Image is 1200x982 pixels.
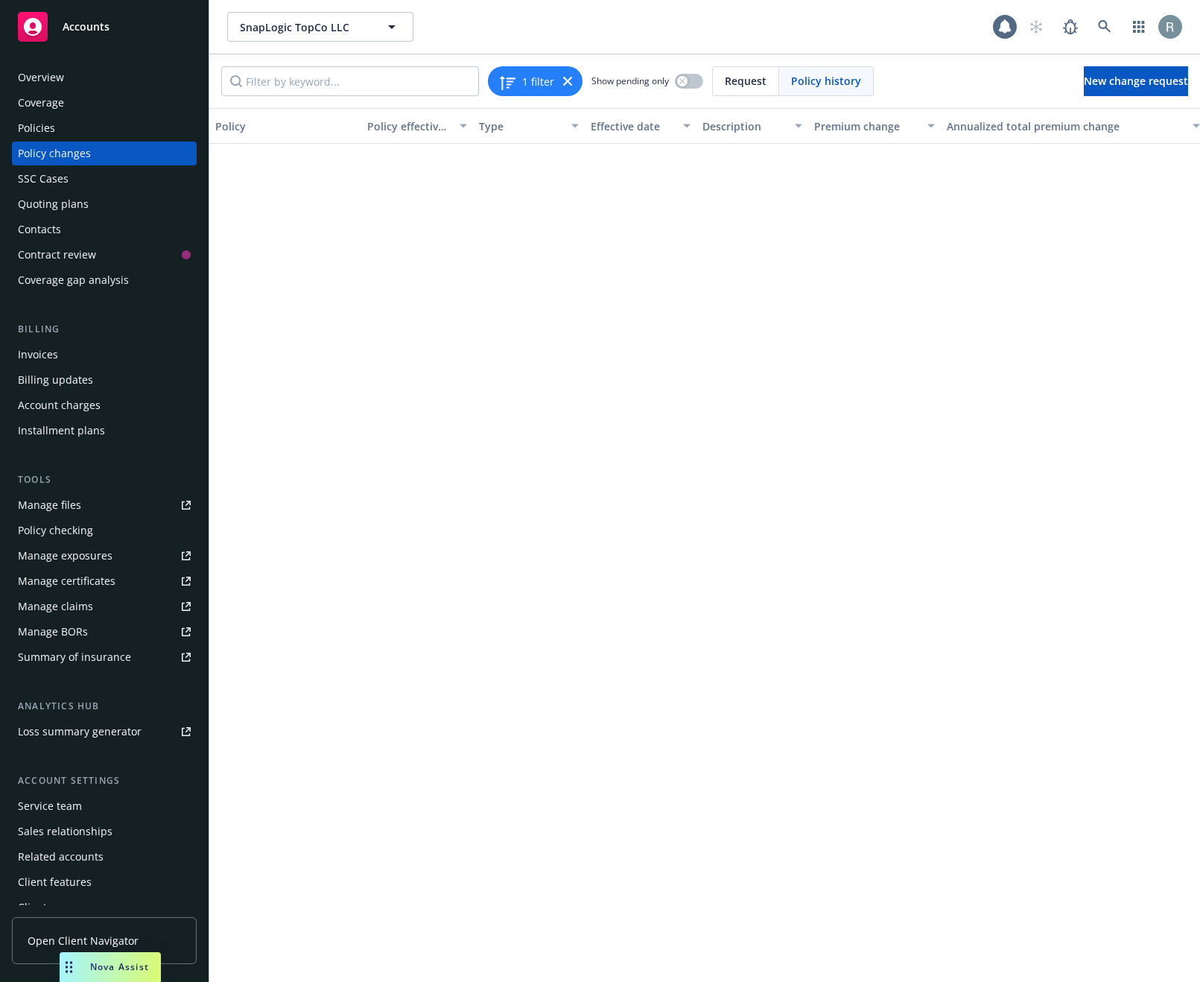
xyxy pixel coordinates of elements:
div: Manage BORs [18,620,88,644]
div: Coverage [18,91,64,115]
div: Related accounts [18,845,104,869]
div: Summary of insurance [18,645,131,669]
span: New change request [1084,74,1188,88]
span: Nova Assist [90,960,149,973]
div: Manage files [18,493,81,517]
div: Client access [18,896,83,919]
div: Annualized total premium change [947,118,1184,134]
a: Manage claims [12,595,197,618]
a: Search [1090,12,1120,42]
div: Tools [12,472,197,487]
div: Policies [18,116,55,140]
div: Service team [18,794,82,818]
div: Coverage gap analysis [18,268,129,292]
a: Sales relationships [12,820,197,843]
span: Request [725,73,766,89]
span: 1 filter [522,74,554,89]
div: Sales relationships [18,820,112,843]
a: Related accounts [12,845,197,869]
div: Account settings [12,773,197,788]
div: Overview [18,66,64,89]
a: SSC Cases [12,167,197,191]
div: Account charges [18,393,101,417]
div: Manage certificates [18,569,115,593]
div: Type [479,118,562,134]
div: Effective date [591,118,674,134]
span: Policy history [791,73,861,89]
button: Policy [209,108,361,144]
div: Description [702,118,786,134]
a: Coverage [12,91,197,115]
a: Account charges [12,393,197,417]
div: Quoting plans [18,192,89,216]
a: Summary of insurance [12,645,197,669]
a: Manage files [12,493,197,517]
div: Policy [215,118,355,134]
a: Switch app [1124,12,1154,42]
a: Policy checking [12,519,197,542]
div: Policy effective dates [367,118,451,134]
span: Open Client Navigator [28,933,139,948]
a: Policy changes [12,142,197,165]
a: Coverage gap analysis [12,268,197,292]
a: Report a Bug [1055,12,1085,42]
a: Contract review [12,243,197,267]
button: Policy effective dates [361,108,473,144]
div: Manage claims [18,595,93,618]
div: SSC Cases [18,167,69,191]
a: Client access [12,896,197,919]
div: Installment plans [18,419,105,443]
a: Overview [12,66,197,89]
input: Filter by keyword... [221,66,479,96]
button: Type [473,108,585,144]
span: Show pending only [591,75,669,87]
a: Installment plans [12,419,197,443]
a: Start snowing [1021,12,1051,42]
div: Premium change [814,118,918,134]
div: Loss summary generator [18,720,142,744]
a: Manage certificates [12,569,197,593]
a: Service team [12,794,197,818]
button: Description [696,108,808,144]
div: Manage exposures [18,544,112,568]
img: photo [1158,15,1182,39]
div: Billing updates [18,368,93,392]
a: Manage BORs [12,620,197,644]
div: Analytics hub [12,699,197,714]
a: Billing updates [12,368,197,392]
div: Contacts [18,218,61,241]
button: Premium change [808,108,941,144]
div: Drag to move [60,952,78,982]
a: Accounts [12,6,197,48]
a: Manage exposures [12,544,197,568]
a: Policies [12,116,197,140]
a: New change request [1084,66,1188,96]
div: Policy changes [18,142,91,165]
div: Policy checking [18,519,93,542]
span: Accounts [63,21,109,33]
button: Effective date [585,108,696,144]
button: SnapLogic TopCo LLC [227,12,413,42]
div: Billing [12,322,197,337]
a: Loss summary generator [12,720,197,744]
div: Invoices [18,343,58,367]
button: Nova Assist [60,952,161,982]
a: Contacts [12,218,197,241]
a: Client features [12,870,197,894]
div: Contract review [18,243,96,267]
a: Quoting plans [12,192,197,216]
a: Invoices [12,343,197,367]
div: Client features [18,870,92,894]
span: SnapLogic TopCo LLC [240,19,369,35]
